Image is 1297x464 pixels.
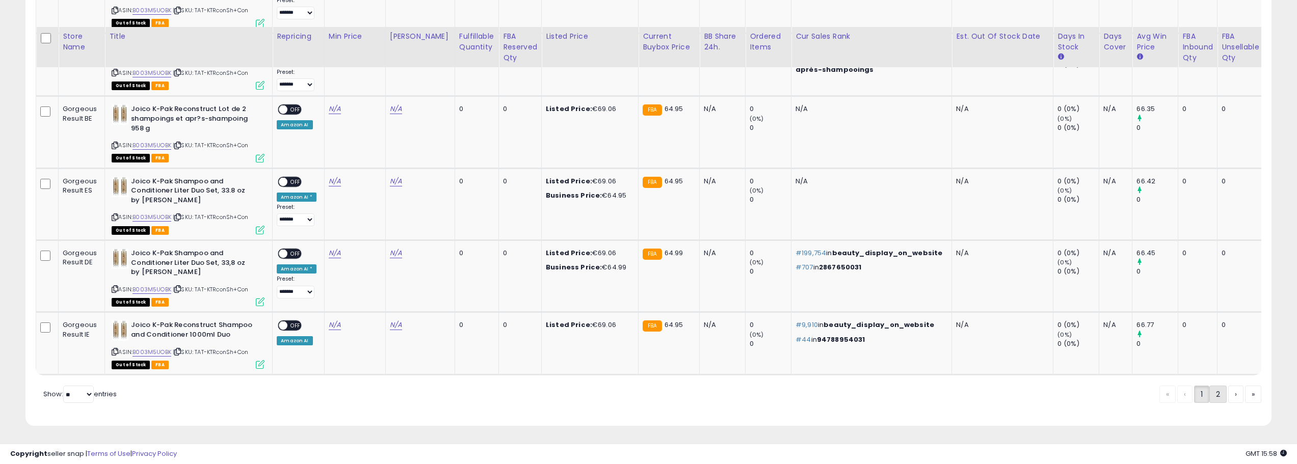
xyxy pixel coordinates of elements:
[1209,386,1227,403] a: 2
[329,176,341,186] a: N/A
[704,104,737,114] div: N/A
[750,195,791,204] div: 0
[546,320,630,330] div: €69.06
[390,248,402,258] a: N/A
[277,120,312,129] div: Amazon AI
[277,31,320,42] div: Repricing
[112,177,128,197] img: 41jn2qfz0MS._SL40_.jpg
[277,276,316,298] div: Preset:
[459,177,491,186] div: 0
[151,81,169,90] span: FBA
[643,320,661,332] small: FBA
[151,361,169,369] span: FBA
[131,177,255,208] b: Joico K-Pak Shampoo and Conditioner Liter Duo Set, 33.8 oz by [PERSON_NAME]
[750,339,791,348] div: 0
[329,320,341,330] a: N/A
[1182,31,1213,63] div: FBA inbound Qty
[287,105,304,114] span: OFF
[112,249,264,305] div: ASIN:
[1222,320,1256,330] div: 0
[546,176,592,186] b: Listed Price:
[1182,320,1209,330] div: 0
[112,81,150,90] span: All listings that are currently out of stock and unavailable for purchase on Amazon
[796,263,944,272] p: in
[63,31,100,52] div: Store Name
[546,249,630,258] div: €69.06
[1222,249,1256,258] div: 0
[63,249,97,267] div: Gorgeous Result DE
[133,348,171,357] a: B003M5UOBK
[796,177,944,186] div: N/A
[1057,186,1072,195] small: (0%)
[151,298,169,307] span: FBA
[796,335,944,344] p: in
[750,115,764,123] small: (0%)
[546,320,592,330] b: Listed Price:
[665,104,683,114] span: 64.95
[1103,177,1124,186] div: N/A
[173,348,248,356] span: | SKU: TAT-KTRconSh+Con
[1057,31,1095,52] div: Days In Stock
[665,248,683,258] span: 64.99
[151,154,169,162] span: FBA
[133,6,171,15] a: B003M5UOBK
[665,320,683,330] span: 64.95
[1057,115,1072,123] small: (0%)
[173,285,248,293] span: | SKU: TAT-KTRconSh+Con
[1194,386,1209,403] a: 1
[956,177,1045,186] p: N/A
[1222,177,1256,186] div: 0
[643,31,695,52] div: Current Buybox Price
[1103,104,1124,114] div: N/A
[1136,267,1178,276] div: 0
[796,249,944,258] p: in
[1136,195,1178,204] div: 0
[819,262,862,272] span: 2867650031
[277,336,312,345] div: Amazon AI
[546,191,630,200] div: €64.95
[546,31,634,42] div: Listed Price
[643,177,661,188] small: FBA
[546,177,630,186] div: €69.06
[503,320,534,330] div: 0
[173,69,248,77] span: | SKU: TAT-KTRconSh+Con
[1136,52,1143,62] small: Avg Win Price.
[750,186,764,195] small: (0%)
[832,248,943,258] span: beauty_display_on_website
[704,249,737,258] div: N/A
[1136,31,1174,52] div: Avg Win Price
[131,249,255,280] b: Joico K-Pak Shampoo and Conditioner Liter Duo Set, 33,8 oz by [PERSON_NAME]
[1235,389,1237,399] span: ›
[750,177,791,186] div: 0
[1057,320,1099,330] div: 0 (0%)
[1103,320,1124,330] div: N/A
[1182,104,1209,114] div: 0
[1057,52,1064,62] small: Days In Stock.
[1057,123,1099,132] div: 0 (0%)
[750,104,791,114] div: 0
[956,104,1045,114] p: N/A
[750,123,791,132] div: 0
[956,249,1045,258] p: N/A
[1136,104,1178,114] div: 66.35
[151,19,169,28] span: FBA
[817,335,865,344] span: 94788954031
[1136,177,1178,186] div: 66.42
[133,141,171,150] a: B003M5UOBK
[1136,123,1178,132] div: 0
[665,176,683,186] span: 64.95
[1057,331,1072,339] small: (0%)
[10,449,47,458] strong: Copyright
[546,263,630,272] div: €64.99
[704,31,741,52] div: BB Share 24h.
[112,42,264,89] div: ASIN:
[112,249,128,269] img: 41jn2qfz0MS._SL40_.jpg
[10,449,177,459] div: seller snap | |
[390,320,402,330] a: N/A
[133,285,171,294] a: B003M5UOBK
[112,104,264,161] div: ASIN:
[133,213,171,222] a: B003M5UOBK
[503,249,534,258] div: 0
[750,249,791,258] div: 0
[750,331,764,339] small: (0%)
